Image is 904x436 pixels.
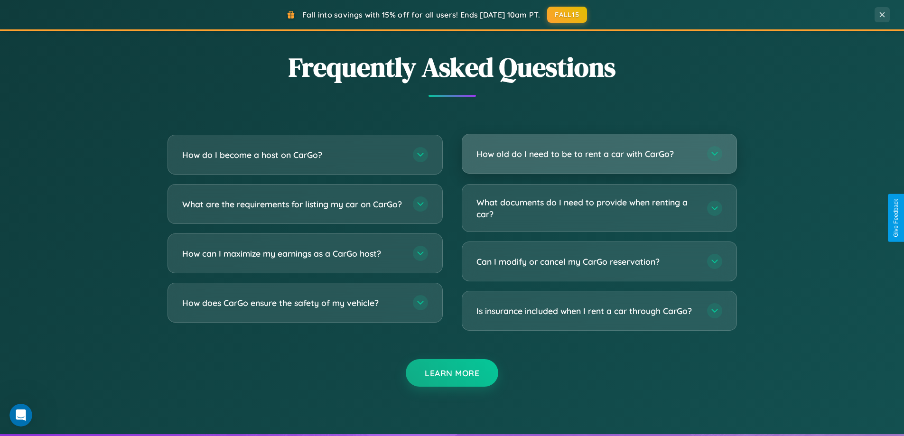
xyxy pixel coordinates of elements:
[476,148,698,160] h3: How old do I need to be to rent a car with CarGo?
[182,297,403,309] h3: How does CarGo ensure the safety of my vehicle?
[406,359,498,387] button: Learn More
[9,404,32,427] iframe: Intercom live chat
[476,305,698,317] h3: Is insurance included when I rent a car through CarGo?
[182,149,403,161] h3: How do I become a host on CarGo?
[476,196,698,220] h3: What documents do I need to provide when renting a car?
[182,248,403,260] h3: How can I maximize my earnings as a CarGo host?
[547,7,587,23] button: FALL15
[168,49,737,85] h2: Frequently Asked Questions
[476,256,698,268] h3: Can I modify or cancel my CarGo reservation?
[893,199,899,237] div: Give Feedback
[302,10,540,19] span: Fall into savings with 15% off for all users! Ends [DATE] 10am PT.
[182,198,403,210] h3: What are the requirements for listing my car on CarGo?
